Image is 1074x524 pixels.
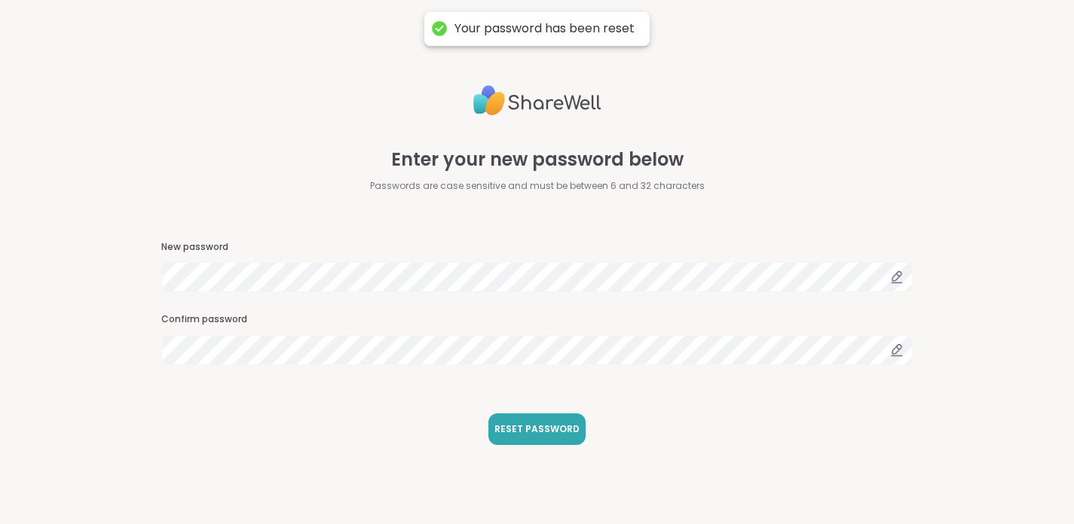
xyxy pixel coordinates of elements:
span: RESET PASSWORD [494,422,580,436]
img: ShareWell Logo [473,79,601,122]
button: RESET PASSWORD [488,413,586,445]
h3: Confirm password [161,313,913,326]
span: Passwords are case sensitive and must be between 6 and 32 characters [370,179,705,193]
h3: New password [161,241,913,254]
span: Enter your new password below [391,146,684,173]
div: Your password has been reset [454,21,635,37]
